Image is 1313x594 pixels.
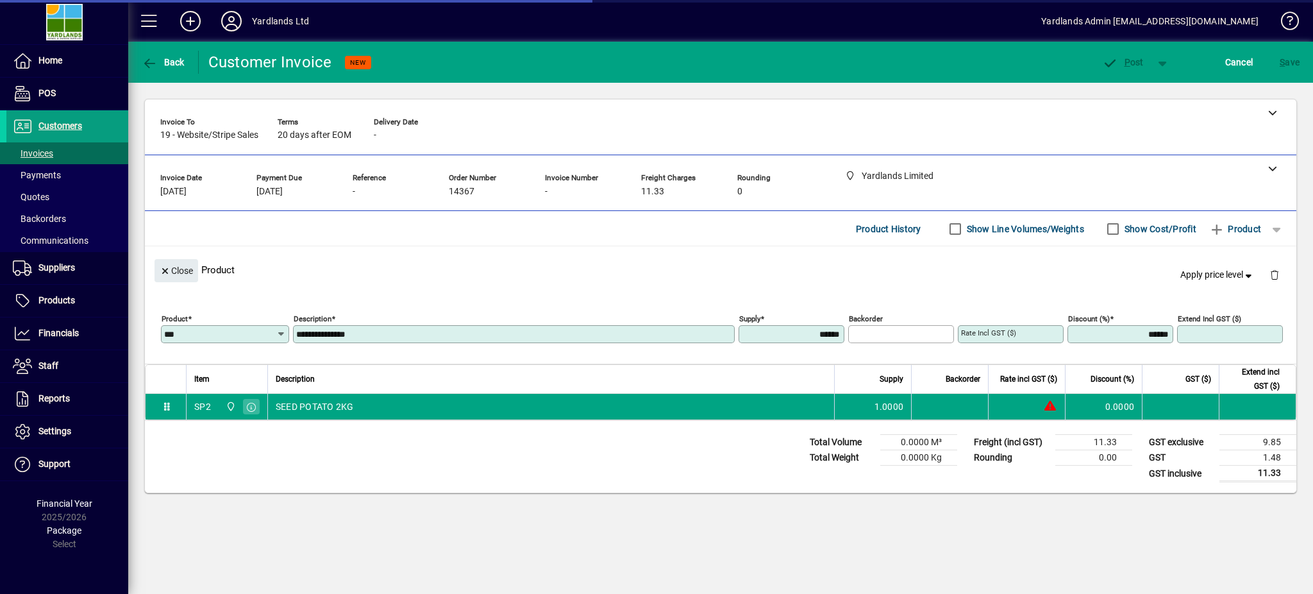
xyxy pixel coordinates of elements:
button: Add [170,10,211,33]
span: ost [1102,57,1144,67]
span: Description [276,372,315,386]
span: 19 - Website/Stripe Sales [160,130,258,140]
span: Suppliers [38,262,75,273]
span: Quotes [13,192,49,202]
a: Payments [6,164,128,186]
div: Product [145,246,1296,293]
span: Home [38,55,62,65]
td: GST exclusive [1142,435,1219,450]
span: Apply price level [1180,268,1255,282]
td: Rounding [967,450,1055,466]
span: 11.33 [641,187,664,197]
button: Save [1276,51,1303,74]
span: Package [47,525,81,536]
a: Suppliers [6,252,128,284]
app-page-header-button: Close [151,264,201,276]
span: Extend incl GST ($) [1227,365,1280,393]
a: Knowledge Base [1271,3,1297,44]
span: Communications [13,235,88,246]
button: Post [1096,51,1150,74]
mat-label: Backorder [849,314,883,323]
span: Reports [38,393,70,403]
td: Total Weight [803,450,880,466]
mat-label: Extend incl GST ($) [1178,314,1241,323]
td: 0.0000 Kg [880,450,957,466]
span: Rate incl GST ($) [1000,372,1057,386]
span: - [353,187,355,197]
label: Show Line Volumes/Weights [964,223,1084,235]
span: - [545,187,548,197]
app-page-header-button: Delete [1259,269,1290,280]
span: Customers [38,121,82,131]
td: 0.0000 M³ [880,435,957,450]
span: Backorder [946,372,980,386]
span: Products [38,295,75,305]
a: Communications [6,230,128,251]
td: 11.33 [1055,435,1132,450]
a: Support [6,448,128,480]
button: Delete [1259,259,1290,290]
span: Financial Year [37,498,92,509]
td: 11.33 [1219,466,1296,482]
button: Apply price level [1175,264,1260,287]
button: Cancel [1222,51,1257,74]
a: Products [6,285,128,317]
span: Back [142,57,185,67]
td: GST [1142,450,1219,466]
span: S [1280,57,1285,67]
td: Freight (incl GST) [967,435,1055,450]
span: Financials [38,328,79,338]
span: 1.0000 [874,400,904,413]
mat-label: Supply [739,314,760,323]
span: - [374,130,376,140]
span: Backorders [13,214,66,224]
td: 0.00 [1055,450,1132,466]
button: Profile [211,10,252,33]
a: Settings [6,416,128,448]
div: Yardlands Ltd [252,11,309,31]
td: 0.0000 [1065,394,1142,420]
mat-label: Discount (%) [1068,314,1110,323]
span: Product [1209,219,1261,239]
div: Yardlands Admin [EMAIL_ADDRESS][DOMAIN_NAME] [1041,11,1259,31]
span: 20 days after EOM [278,130,351,140]
div: SP2 [194,400,211,413]
mat-label: Description [294,314,331,323]
span: Support [38,459,71,469]
a: Home [6,45,128,77]
a: Invoices [6,142,128,164]
a: Staff [6,350,128,382]
span: Invoices [13,148,53,158]
span: Settings [38,426,71,436]
button: Close [155,259,198,282]
span: 14367 [449,187,474,197]
td: 1.48 [1219,450,1296,466]
span: Close [160,260,193,282]
div: Customer Invoice [208,52,332,72]
a: Quotes [6,186,128,208]
button: Product History [851,217,926,241]
span: [DATE] [256,187,283,197]
span: Staff [38,361,58,371]
span: Cancel [1225,52,1253,72]
span: POS [38,88,56,98]
a: Reports [6,383,128,415]
button: Back [138,51,188,74]
button: Product [1203,217,1267,241]
span: Yardlands Limited [222,400,237,414]
span: ave [1280,52,1300,72]
span: GST ($) [1185,372,1211,386]
span: 0 [737,187,742,197]
label: Show Cost/Profit [1122,223,1196,235]
a: Backorders [6,208,128,230]
td: Total Volume [803,435,880,450]
app-page-header-button: Back [128,51,199,74]
mat-label: Product [162,314,188,323]
span: SEED POTATO 2KG [276,400,354,413]
a: POS [6,78,128,110]
span: Payments [13,170,61,180]
span: [DATE] [160,187,187,197]
span: Supply [880,372,903,386]
span: P [1125,57,1130,67]
span: Discount (%) [1091,372,1134,386]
